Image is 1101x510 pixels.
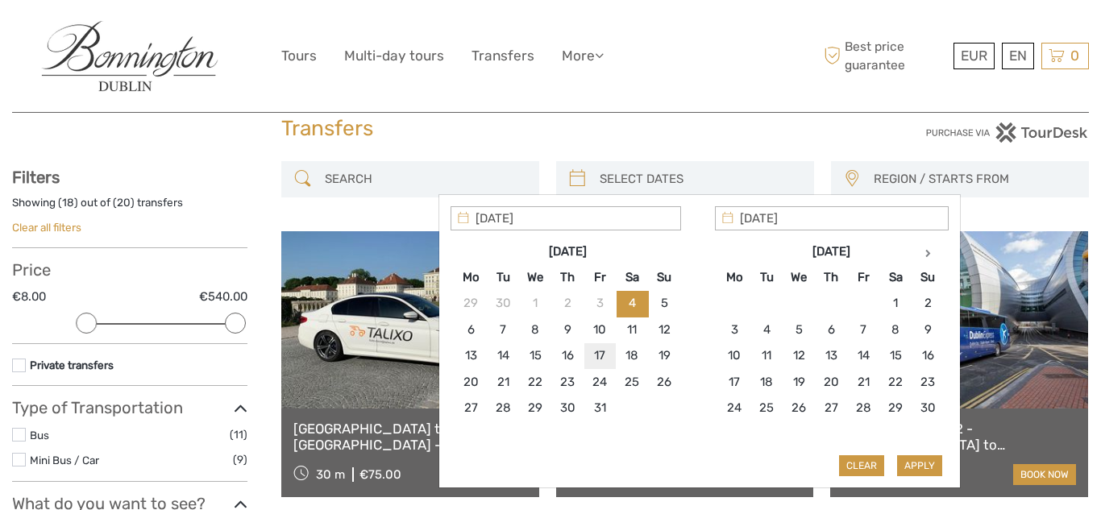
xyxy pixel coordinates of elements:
[820,38,949,73] span: Best price guarantee
[879,369,912,395] td: 22
[487,369,519,395] td: 21
[718,369,750,395] td: 17
[897,455,942,476] button: Apply
[487,317,519,342] td: 7
[648,343,680,369] td: 19
[879,264,912,290] th: Sa
[866,166,1081,193] button: REGION / STARTS FROM
[783,396,815,421] td: 26
[912,264,944,290] th: Su
[718,317,750,342] td: 3
[455,369,487,395] td: 20
[847,343,879,369] td: 14
[912,369,944,395] td: 23
[750,343,783,369] td: 11
[783,317,815,342] td: 5
[318,165,531,193] input: SEARCH
[233,450,247,469] span: (9)
[487,238,648,264] th: [DATE]
[562,44,604,68] a: More
[718,264,750,290] th: Mo
[718,343,750,369] td: 10
[750,264,783,290] th: Tu
[616,343,648,369] td: 18
[519,264,551,290] th: We
[23,28,182,41] p: We're away right now. Please check back later!
[12,221,81,234] a: Clear all filters
[487,343,519,369] td: 14
[783,343,815,369] td: 12
[912,291,944,317] td: 2
[750,317,783,342] td: 4
[551,317,584,342] td: 9
[593,165,806,193] input: SELECT DATES
[12,398,247,417] h3: Type of Transportation
[847,317,879,342] td: 7
[815,317,847,342] td: 6
[879,396,912,421] td: 29
[519,317,551,342] td: 8
[185,25,205,44] button: Open LiveChat chat widget
[616,317,648,342] td: 11
[815,396,847,421] td: 27
[472,44,534,68] a: Transfers
[847,396,879,421] td: 28
[839,455,884,476] button: Clear
[847,264,879,290] th: Fr
[455,317,487,342] td: 6
[551,396,584,421] td: 30
[750,238,912,264] th: [DATE]
[718,396,750,421] td: 24
[12,168,60,187] strong: Filters
[925,122,1089,143] img: PurchaseViaTourDesk.png
[1068,48,1082,64] span: 0
[616,291,648,317] td: 4
[359,467,401,482] div: €75.00
[1013,464,1076,485] a: book now
[551,264,584,290] th: Th
[584,343,616,369] td: 17
[584,396,616,421] td: 31
[815,264,847,290] th: Th
[783,369,815,395] td: 19
[12,288,46,305] label: €8.00
[519,369,551,395] td: 22
[648,369,680,395] td: 26
[879,343,912,369] td: 15
[30,454,99,466] a: Mini Bus / Car
[815,369,847,395] td: 20
[584,369,616,395] td: 24
[455,396,487,421] td: 27
[815,343,847,369] td: 13
[519,396,551,421] td: 29
[584,291,616,317] td: 3
[912,317,944,342] td: 9
[281,44,317,68] a: Tours
[316,467,345,482] span: 30 m
[551,343,584,369] td: 16
[293,421,527,454] a: [GEOGRAPHIC_DATA] to [GEOGRAPHIC_DATA] - Private Transfer
[30,359,114,371] a: Private transfers
[455,264,487,290] th: Mo
[912,343,944,369] td: 16
[487,396,519,421] td: 28
[879,291,912,317] td: 1
[12,260,247,280] h3: Price
[750,369,783,395] td: 18
[344,44,444,68] a: Multi-day tours
[41,21,218,92] img: 439-42a79114-08bc-4970-8697-1c618ccb49f6_logo_big.jpg
[455,291,487,317] td: 29
[30,429,49,442] a: Bus
[487,291,519,317] td: 30
[648,317,680,342] td: 12
[961,48,987,64] span: EUR
[616,369,648,395] td: 25
[62,195,74,210] label: 18
[648,264,680,290] th: Su
[584,317,616,342] td: 10
[199,288,247,305] label: €540.00
[551,291,584,317] td: 2
[487,264,519,290] th: Tu
[117,195,131,210] label: 20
